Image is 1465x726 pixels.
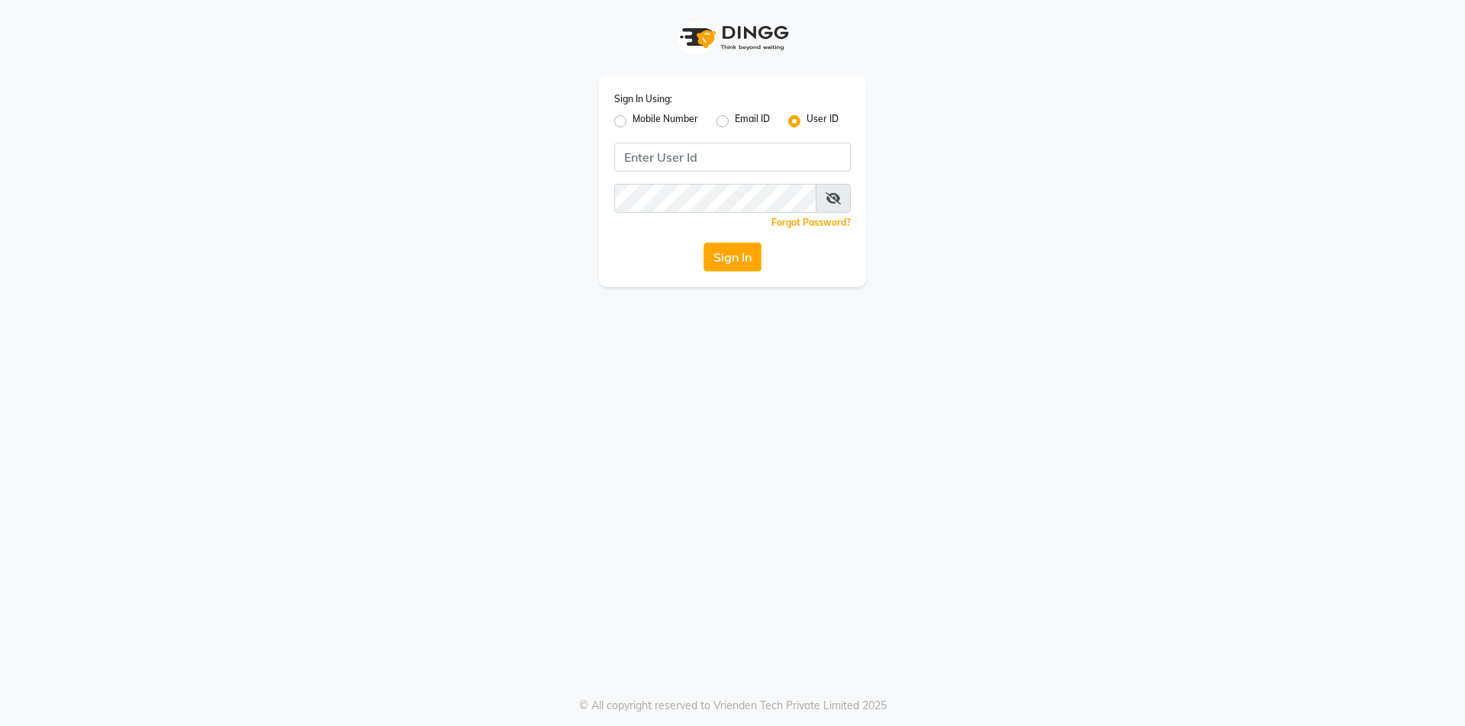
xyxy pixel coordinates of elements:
img: logo1.svg [671,15,794,60]
label: Email ID [735,112,770,130]
a: Forgot Password? [771,217,851,228]
label: User ID [807,112,839,130]
label: Sign In Using: [614,92,672,106]
label: Mobile Number [633,112,698,130]
input: Username [614,184,816,213]
button: Sign In [704,243,761,271]
input: Username [614,143,851,172]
